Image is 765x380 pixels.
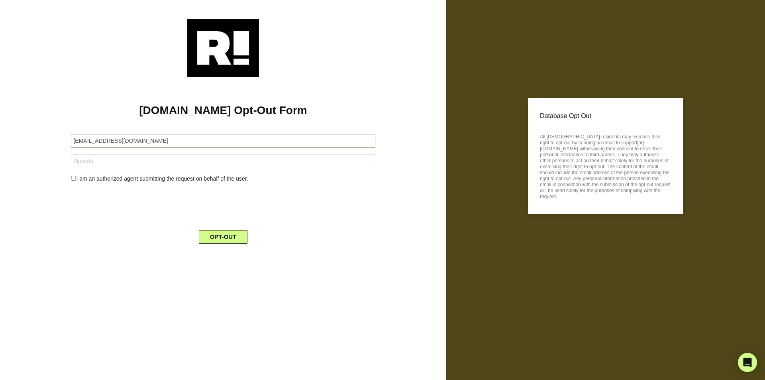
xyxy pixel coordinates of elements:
[71,134,375,148] input: Email Address
[12,104,434,117] h1: [DOMAIN_NAME] Opt-Out Form
[163,189,284,221] iframe: reCAPTCHA
[187,19,259,77] img: Retention.com
[65,175,381,183] div: I am an authorized agent submitting the request on behalf of the user.
[199,230,248,244] button: OPT-OUT
[738,353,757,372] div: Open Intercom Messenger
[71,154,375,168] input: Zipcode
[540,132,671,200] p: All [DEMOGRAPHIC_DATA] residents may exercise their right to opt-out by sending an email to suppo...
[540,110,671,122] p: Database Opt Out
